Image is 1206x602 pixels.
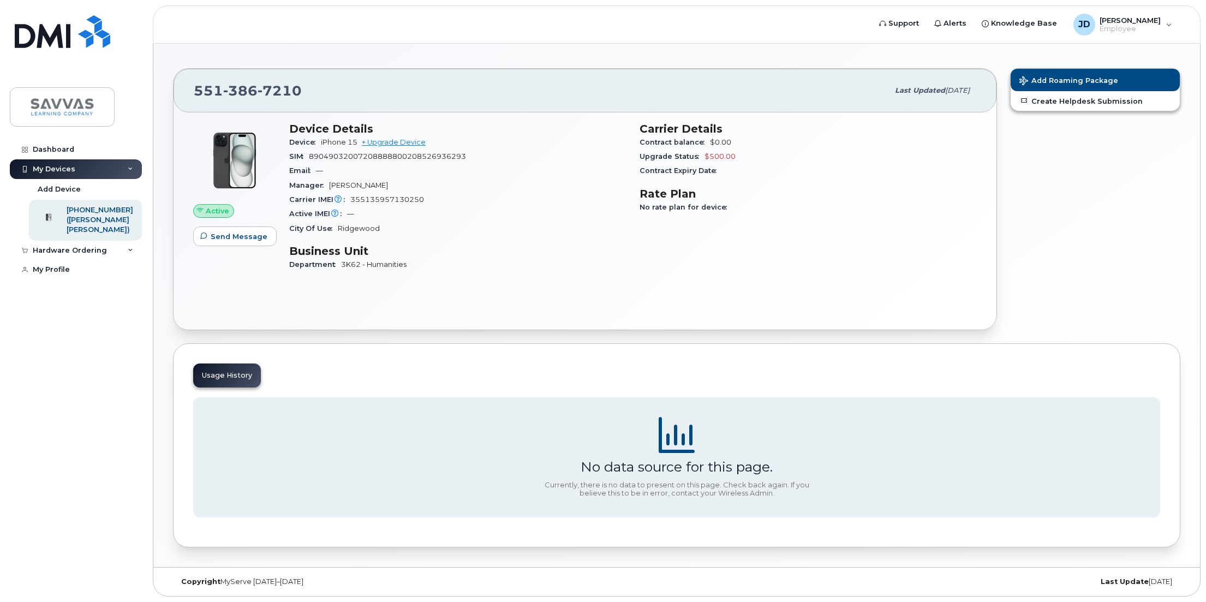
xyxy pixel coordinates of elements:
[289,210,347,218] span: Active IMEI
[316,166,323,175] span: —
[289,166,316,175] span: Email
[211,231,267,242] span: Send Message
[181,577,220,586] strong: Copyright
[540,481,813,498] div: Currently, there is no data to present on this page. Check back again. If you believe this to be ...
[309,152,466,160] span: 89049032007208888800208526936293
[640,187,977,200] h3: Rate Plan
[173,577,509,586] div: MyServe [DATE]–[DATE]
[991,18,1057,29] span: Knowledge Base
[350,195,424,204] span: 355135957130250
[640,166,722,175] span: Contract Expiry Date
[945,86,970,94] span: [DATE]
[871,13,927,34] a: Support
[289,195,350,204] span: Carrier IMEI
[289,152,309,160] span: SIM
[1101,577,1149,586] strong: Last Update
[289,245,626,258] h3: Business Unit
[1100,16,1161,25] span: [PERSON_NAME]
[710,138,731,146] span: $0.00
[362,138,426,146] a: + Upgrade Device
[895,86,945,94] span: Last updated
[1011,69,1180,91] button: Add Roaming Package
[1066,14,1180,35] div: John Duckett
[289,122,626,135] h3: Device Details
[206,206,229,216] span: Active
[845,577,1180,586] div: [DATE]
[1078,18,1090,31] span: JD
[944,18,966,29] span: Alerts
[1159,555,1198,594] iframe: Messenger Launcher
[341,260,407,269] span: 3K62 - Humanities
[258,82,302,99] span: 7210
[338,224,380,233] span: Ridgewood
[640,152,705,160] span: Upgrade Status
[289,181,329,189] span: Manager
[202,128,267,193] img: iPhone_15_Black.png
[640,122,977,135] h3: Carrier Details
[640,203,732,211] span: No rate plan for device
[289,260,341,269] span: Department
[289,138,321,146] span: Device
[194,82,302,99] span: 551
[329,181,388,189] span: [PERSON_NAME]
[640,138,710,146] span: Contract balance
[927,13,974,34] a: Alerts
[347,210,354,218] span: —
[581,458,773,475] div: No data source for this page.
[321,138,357,146] span: iPhone 15
[223,82,258,99] span: 386
[1019,76,1118,87] span: Add Roaming Package
[888,18,919,29] span: Support
[974,13,1065,34] a: Knowledge Base
[1011,91,1180,111] a: Create Helpdesk Submission
[705,152,736,160] span: $500.00
[193,227,277,246] button: Send Message
[289,224,338,233] span: City Of Use
[1100,25,1161,33] span: Employee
